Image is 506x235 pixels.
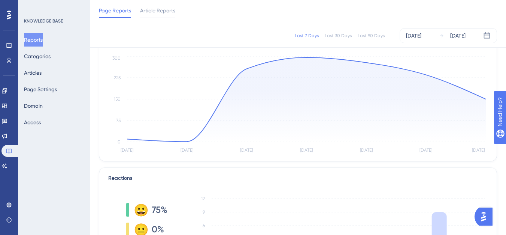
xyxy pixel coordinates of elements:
[181,148,193,153] tspan: [DATE]
[419,148,432,153] tspan: [DATE]
[24,33,43,47] button: Reports
[24,99,43,113] button: Domain
[140,6,175,15] span: Article Reports
[116,118,121,123] tspan: 75
[360,148,373,153] tspan: [DATE]
[121,148,133,153] tspan: [DATE]
[325,33,352,39] div: Last 30 Days
[203,209,205,215] tspan: 9
[358,33,385,39] div: Last 90 Days
[300,148,313,153] tspan: [DATE]
[108,174,488,183] div: Reactions
[24,18,63,24] div: KNOWLEDGE BASE
[240,148,253,153] tspan: [DATE]
[24,83,57,96] button: Page Settings
[24,50,51,63] button: Categories
[114,75,121,80] tspan: 225
[24,116,41,129] button: Access
[112,56,121,61] tspan: 300
[475,205,497,228] iframe: UserGuiding AI Assistant Launcher
[450,31,466,40] div: [DATE]
[134,204,146,216] div: 😀
[114,96,121,102] tspan: 150
[118,139,121,145] tspan: 0
[406,31,421,40] div: [DATE]
[203,223,205,228] tspan: 6
[295,33,319,39] div: Last 7 Days
[18,2,47,11] span: Need Help?
[201,196,205,201] tspan: 12
[99,6,131,15] span: Page Reports
[152,204,167,216] span: 75%
[472,148,485,153] tspan: [DATE]
[24,66,42,80] button: Articles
